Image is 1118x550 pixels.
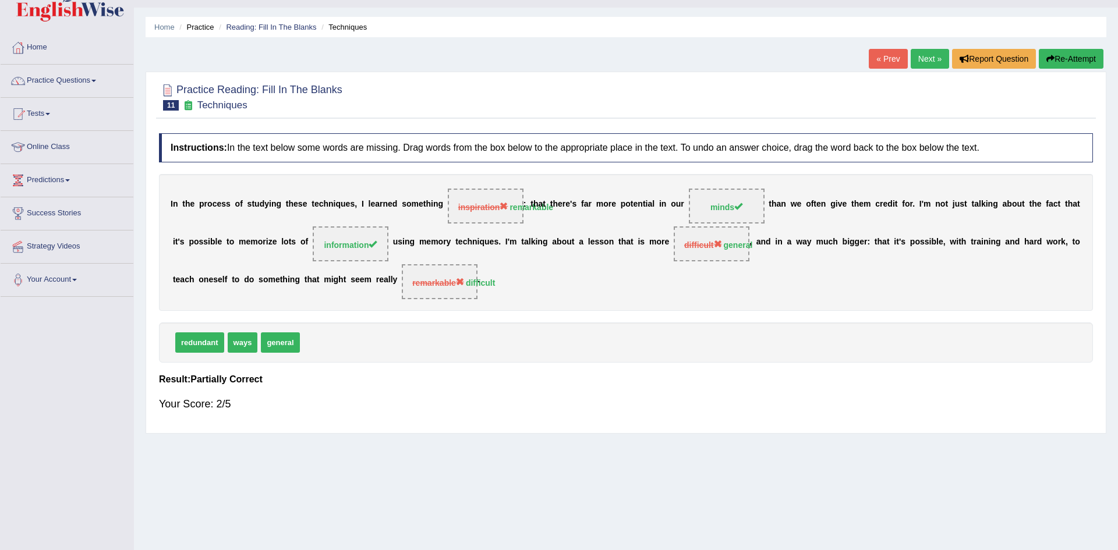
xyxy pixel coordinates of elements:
b: r [263,237,266,246]
b: t [631,199,634,208]
b: r [588,199,591,208]
b: o [438,237,444,246]
b: o [806,199,811,208]
b: t [182,199,185,208]
b: z [268,237,273,246]
b: r [562,199,565,208]
b: a [756,237,761,246]
b: r [681,199,684,208]
b: t [289,237,292,246]
b: I [171,199,173,208]
b: n [383,199,388,208]
b: e [190,199,194,208]
b: k [531,237,536,246]
b: c [875,199,880,208]
b: t [945,199,948,208]
b: e [370,199,375,208]
b: I [919,199,922,208]
b: e [859,199,864,208]
b: t [175,237,178,246]
b: f [811,199,814,208]
b: h [426,199,431,208]
b: i [269,199,271,208]
b: m [419,237,426,246]
b: n [609,237,614,246]
b: t [813,199,816,208]
a: Reading: Fill In The Blanks [226,23,316,31]
b: f [305,237,308,246]
b: p [199,199,204,208]
b: i [646,199,648,208]
b: y [264,199,269,208]
b: b [1007,199,1012,208]
button: Report Question [952,49,1036,69]
b: u [254,199,260,208]
b: m [250,237,257,246]
b: a [882,237,887,246]
b: h [854,199,859,208]
span: Drop target [448,189,523,223]
b: e [558,199,562,208]
b: t [286,199,289,208]
b: g [410,237,415,246]
b: u [676,199,681,208]
b: u [341,199,346,208]
b: t [252,199,254,208]
li: Practice [176,22,214,33]
b: g [276,199,281,208]
b: q [335,199,341,208]
b: y [447,237,451,246]
b: s [199,237,204,246]
b: u [567,237,572,246]
b: t [543,199,546,208]
b: n [173,199,178,208]
b: w [796,237,802,246]
b: i [929,237,932,246]
b: a [1049,199,1053,208]
b: h [323,199,328,208]
b: o [603,199,608,208]
a: Success Stories [1,197,133,226]
b: g [855,237,860,246]
b: u [823,237,829,246]
b: e [842,199,847,208]
b: I [505,237,508,246]
b: m [412,199,419,208]
b: f [240,199,243,208]
b: s [180,237,185,246]
span: minds [710,203,742,212]
b: c [463,237,468,246]
b: t [769,199,772,208]
b: t [227,237,229,246]
b: s [640,237,645,246]
b: w [950,237,956,246]
b: y [807,237,812,246]
b: d [260,199,265,208]
b: a [552,237,557,246]
b: t [964,199,967,208]
b: b [931,237,936,246]
b: t [1029,199,1032,208]
b: t [972,199,975,208]
button: Re-Attempt [1039,49,1103,69]
b: l [979,199,981,208]
b: e [388,199,392,208]
span: Drop target [674,226,749,261]
b: : [523,199,526,208]
b: t [851,199,854,208]
b: g [993,199,998,208]
b: i [894,237,896,246]
b: h [553,199,558,208]
b: m [239,237,246,246]
b: g [543,237,548,246]
b: o [284,237,289,246]
b: v [838,199,843,208]
b: n [781,199,786,208]
b: e [346,199,351,208]
b: n [328,199,334,208]
b: i [535,237,537,246]
b: s [494,237,498,246]
h4: In the text below some words are missing. Drag words from the box below to the appropriate place ... [159,133,1093,162]
a: Online Class [1,131,133,160]
b: h [185,199,190,208]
